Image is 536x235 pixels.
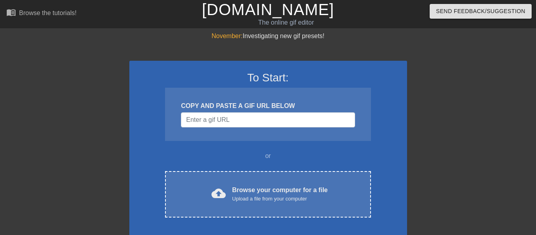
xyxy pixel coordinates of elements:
div: or [150,151,386,161]
div: Browse the tutorials! [19,10,77,16]
a: Browse the tutorials! [6,8,77,20]
div: Upload a file from your computer [232,195,328,203]
a: [DOMAIN_NAME] [202,1,334,18]
div: Investigating new gif presets! [129,31,407,41]
h3: To Start: [140,71,397,85]
span: menu_book [6,8,16,17]
span: November: [211,33,242,39]
span: cloud_upload [211,186,226,200]
input: Username [181,112,355,127]
span: Send Feedback/Suggestion [436,6,525,16]
div: Browse your computer for a file [232,185,328,203]
div: The online gif editor [183,18,389,27]
div: COPY AND PASTE A GIF URL BELOW [181,101,355,111]
button: Send Feedback/Suggestion [430,4,532,19]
